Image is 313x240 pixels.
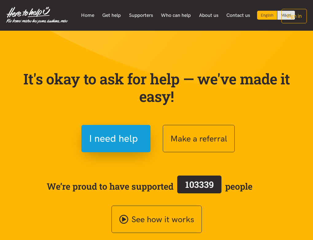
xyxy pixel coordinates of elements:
p: It's okay to ask for help — we've made it easy! [15,70,298,105]
a: Contact us [222,9,254,22]
span: 103339 [185,179,214,190]
a: Supporters [125,9,157,22]
img: Home [6,7,68,24]
button: Make a referral [163,125,235,152]
a: Get help [98,9,125,22]
div: Current language [257,11,277,20]
span: I need help [89,131,138,146]
button: Sign in [281,9,307,23]
a: See how it works [112,206,202,233]
div: Language toggle [257,11,295,20]
span: We’re proud to have supported people [47,174,252,198]
button: I need help [81,125,151,152]
a: Home [77,9,98,22]
a: About us [195,9,222,22]
a: 103339 [174,174,225,198]
a: Switch to Te Reo Māori [277,11,295,20]
a: Who can help [157,9,195,22]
